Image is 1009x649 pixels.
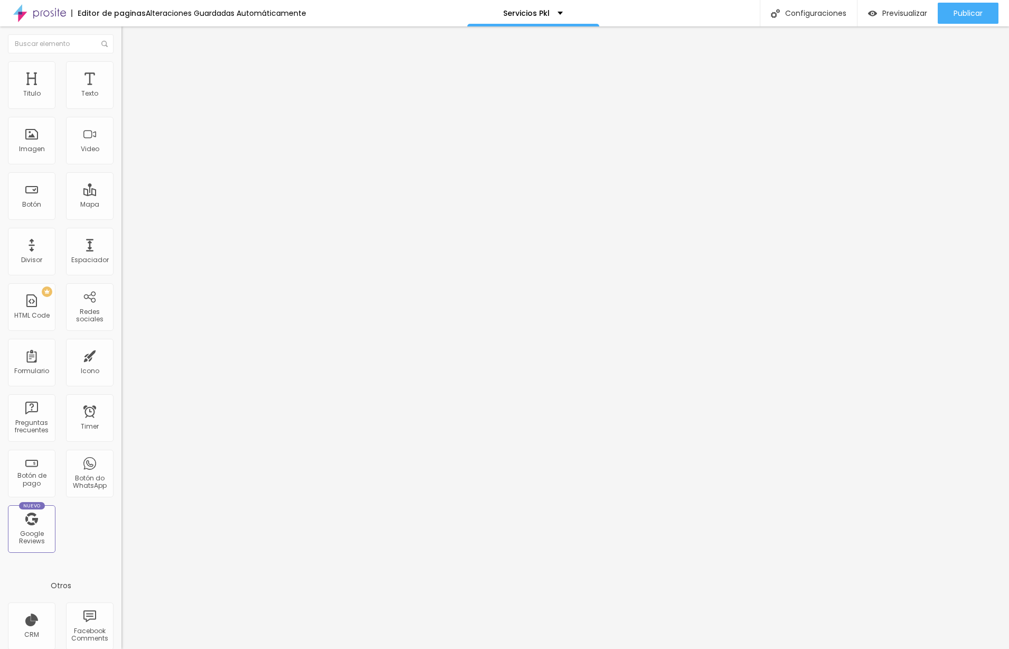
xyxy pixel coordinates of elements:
[69,475,110,490] div: Botón do WhatsApp
[14,312,50,319] div: HTML Code
[69,308,110,323] div: Redes sociales
[101,41,108,47] img: Icone
[21,256,42,264] div: Divisor
[938,3,998,24] button: Publicar
[81,90,98,97] div: Texto
[19,502,45,509] div: Nuevo
[71,256,109,264] div: Espaciador
[81,367,99,375] div: Icono
[882,9,927,17] span: Previsualizar
[503,10,550,17] p: Servicios Pkl
[23,90,41,97] div: Titulo
[80,201,99,208] div: Mapa
[771,9,780,18] img: Icone
[81,145,99,153] div: Video
[71,10,146,17] div: Editor de paginas
[19,145,45,153] div: Imagen
[8,34,114,53] input: Buscar elemento
[11,530,52,545] div: Google Reviews
[69,627,110,643] div: Facebook Comments
[81,423,99,430] div: Timer
[11,419,52,434] div: Preguntas frecuentes
[22,201,41,208] div: Botón
[121,26,1009,649] iframe: Editor
[954,9,983,17] span: Publicar
[14,367,49,375] div: Formulario
[857,3,938,24] button: Previsualizar
[11,472,52,487] div: Botón de pago
[146,10,306,17] div: Alteraciones Guardadas Automáticamente
[24,631,39,638] div: CRM
[868,9,877,18] img: view-1.svg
